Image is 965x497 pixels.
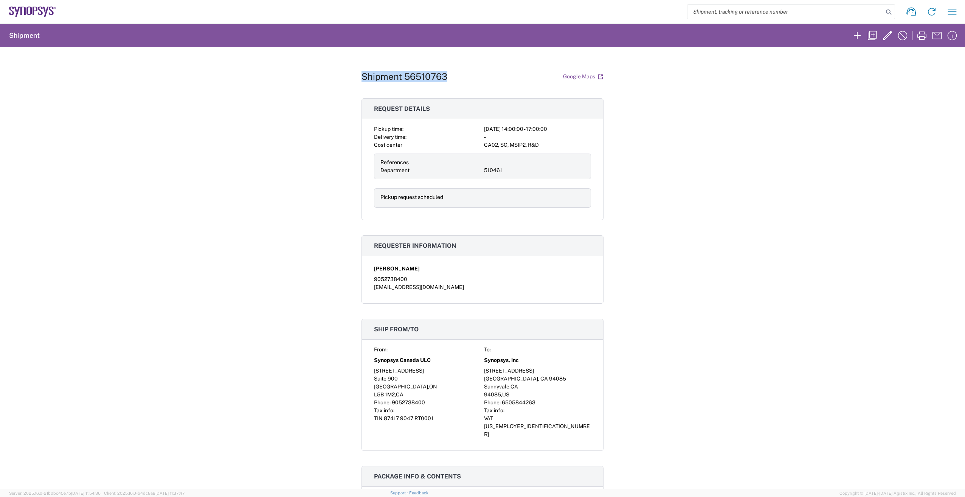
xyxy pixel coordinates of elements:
[484,367,591,375] div: [STREET_ADDRESS]
[484,399,501,405] span: Phone:
[839,490,956,497] span: Copyright © [DATE]-[DATE] Agistix Inc., All Rights Reserved
[374,283,591,291] div: [EMAIL_ADDRESS][DOMAIN_NAME]
[484,141,591,149] div: CA02, SG, MSIP2, R&D
[380,159,409,165] span: References
[374,242,456,249] span: Requester information
[563,70,604,83] a: Google Maps
[374,407,394,413] span: Tax info:
[409,491,428,495] a: Feedback
[155,491,185,495] span: [DATE] 11:37:47
[374,391,395,398] span: L5B 1M2
[484,415,493,421] span: VAT
[428,384,429,390] span: ,
[9,31,40,40] h2: Shipment
[374,375,481,383] div: Suite 900
[380,166,481,174] div: Department
[484,133,591,141] div: -
[374,415,383,421] span: TIN
[484,356,519,364] span: Synopsys, Inc
[687,5,883,19] input: Shipment, tracking or reference number
[374,326,419,333] span: Ship from/to
[374,275,591,283] div: 9052738400
[396,391,403,398] span: CA
[501,391,502,398] span: ,
[374,265,420,273] span: [PERSON_NAME]
[374,473,461,480] span: Package info & contents
[374,134,406,140] span: Delivery time:
[510,384,518,390] span: CA
[484,125,591,133] div: [DATE] 14:00:00 - 17:00:00
[374,142,402,148] span: Cost center
[392,399,425,405] span: 9052738400
[374,399,391,405] span: Phone:
[484,407,504,413] span: Tax info:
[429,384,437,390] span: ON
[502,391,509,398] span: US
[374,126,403,132] span: Pickup time:
[502,399,535,405] span: 6505844263
[509,384,510,390] span: ,
[390,491,409,495] a: Support
[374,367,481,375] div: [STREET_ADDRESS]
[395,391,396,398] span: ,
[484,384,509,390] span: Sunnyvale
[71,491,101,495] span: [DATE] 11:54:36
[484,346,491,353] span: To:
[374,105,430,112] span: Request details
[9,491,101,495] span: Server: 2025.16.0-21b0bc45e7b
[104,491,185,495] span: Client: 2025.16.0-b4dc8a9
[484,423,590,437] span: [US_EMPLOYER_IDENTIFICATION_NUMBER]
[361,71,447,82] h1: Shipment 56510763
[484,375,591,383] div: [GEOGRAPHIC_DATA], CA 94085
[374,356,431,364] span: Synopsys Canada ULC
[374,384,428,390] span: [GEOGRAPHIC_DATA]
[484,166,585,174] div: 510461
[384,415,433,421] span: 87417 9047 RT0001
[380,194,443,200] span: Pickup request scheduled
[484,391,501,398] span: 94085
[374,346,388,353] span: From:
